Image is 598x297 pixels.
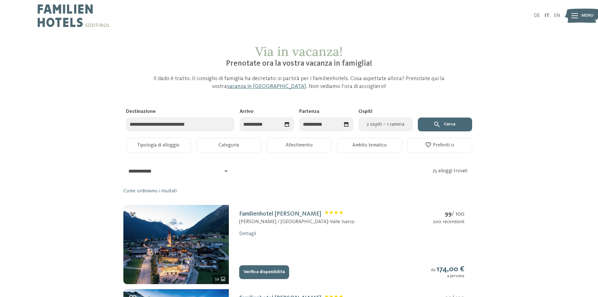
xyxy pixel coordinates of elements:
[433,210,464,218] div: / 100
[325,210,343,218] span: Classificazione: 4 stelle
[358,109,372,114] span: Ospiti
[407,138,472,153] button: Preferiti 0
[431,274,464,279] div: a persona
[431,265,464,279] div: da
[239,211,343,217] a: Familienhotel [PERSON_NAME]Classificazione: 4 stelle
[227,84,306,89] a: vacanza in [GEOGRAPHIC_DATA]
[433,218,464,225] div: 200 recensioni
[341,119,352,129] div: Seleziona data
[123,205,229,284] img: mss_renderimg.php
[150,75,448,91] p: Il dado è tratto. Il consiglio di famiglia ha decretato: si partirà per i Familienhotels. Cosa as...
[362,121,409,128] span: 2 ospiti – 1 camera
[220,276,226,282] svg: 59 ulteriori immagini
[534,13,540,18] a: DE
[545,13,549,18] a: IT
[196,138,261,153] button: Categoria
[239,218,354,225] div: [PERSON_NAME] / [GEOGRAPHIC_DATA] – Valle Isarco
[418,118,472,131] button: Cerca
[212,274,229,284] div: 59 ulteriori immagini
[337,138,402,153] button: Ambito tematico
[581,13,594,19] span: Menu
[433,168,474,174] div: 25 alloggi trovati
[299,109,319,114] span: Partenza
[358,117,413,131] button: 2 ospiti – 1 camera2 ospiti – 1 camera
[226,60,372,68] span: Prenotate ora la vostra vacanza in famiglia!
[126,109,156,114] span: Destinazione
[126,138,191,153] button: Tipologia di alloggio
[255,43,343,59] span: Via in vacanza!
[128,210,137,219] div: Aggiungi ai preferiti
[436,265,464,273] strong: 174,00 €
[240,109,254,114] span: Arrivo
[554,13,560,18] a: EN
[239,265,289,279] button: Verifica disponibilità
[445,211,452,217] strong: 99
[215,276,219,282] span: 59
[239,231,256,236] a: Dettagli
[267,138,332,153] button: Allestimento
[123,188,177,195] a: Come ordiniamo i risultati
[282,119,292,129] div: Seleziona data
